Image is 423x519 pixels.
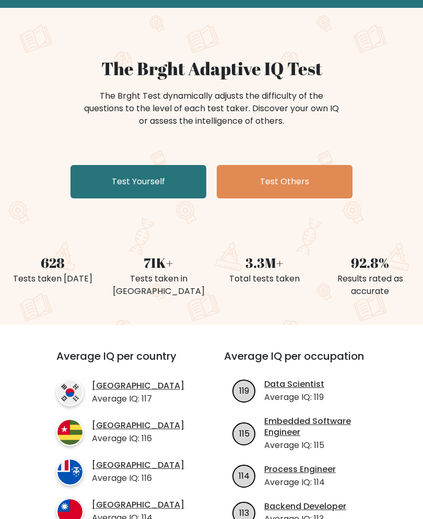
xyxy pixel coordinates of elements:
p: Average IQ: 116 [92,432,184,445]
a: Test Others [217,165,352,198]
h3: Average IQ per country [56,350,186,375]
h3: Average IQ per occupation [224,350,379,375]
text: 114 [239,470,250,482]
div: The Brght Test dynamically adjusts the difficulty of the questions to the level of each test take... [81,90,342,127]
a: [GEOGRAPHIC_DATA] [92,381,184,392]
text: 113 [239,506,249,518]
div: 3.3M+ [218,253,311,273]
p: Average IQ: 117 [92,393,184,405]
text: 115 [239,427,250,439]
div: Tests taken in [GEOGRAPHIC_DATA] [112,273,206,298]
a: Data Scientist [264,379,324,390]
div: Total tests taken [218,273,311,285]
a: [GEOGRAPHIC_DATA] [92,460,184,471]
a: Embedded Software Engineer [264,416,379,438]
img: country [56,458,84,486]
a: [GEOGRAPHIC_DATA] [92,500,184,511]
img: country [56,419,84,446]
img: country [56,379,84,406]
p: Average IQ: 116 [92,472,184,485]
div: Results rated as accurate [324,273,417,298]
div: 628 [6,253,100,273]
h1: The Brght Adaptive IQ Test [6,58,417,79]
p: Average IQ: 115 [264,439,379,452]
div: 71K+ [112,253,206,273]
p: Average IQ: 114 [264,476,336,489]
p: Average IQ: 119 [264,391,324,404]
a: Test Yourself [70,165,206,198]
div: Tests taken [DATE] [6,273,100,285]
div: 92.8% [324,253,417,273]
a: [GEOGRAPHIC_DATA] [92,420,184,431]
a: Process Engineer [264,464,336,475]
a: Backend Developer [264,501,346,512]
text: 119 [239,385,249,397]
